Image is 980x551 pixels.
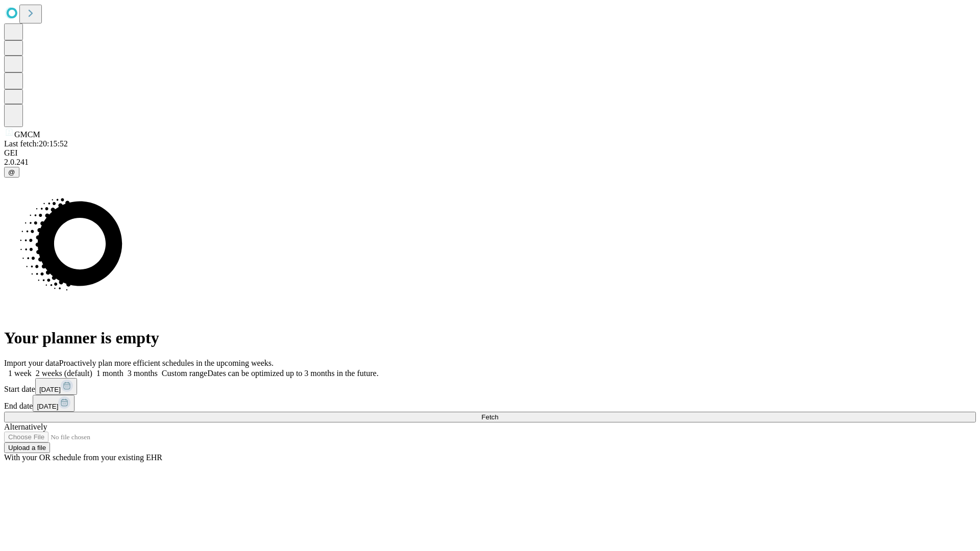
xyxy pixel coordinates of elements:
[8,369,32,378] span: 1 week
[33,395,75,412] button: [DATE]
[37,403,58,410] span: [DATE]
[207,369,378,378] span: Dates can be optimized up to 3 months in the future.
[4,359,59,367] span: Import your data
[96,369,124,378] span: 1 month
[128,369,158,378] span: 3 months
[4,378,976,395] div: Start date
[4,442,50,453] button: Upload a file
[162,369,207,378] span: Custom range
[4,167,19,178] button: @
[35,378,77,395] button: [DATE]
[4,158,976,167] div: 2.0.241
[4,395,976,412] div: End date
[14,130,40,139] span: GMCM
[39,386,61,393] span: [DATE]
[4,412,976,422] button: Fetch
[4,329,976,347] h1: Your planner is empty
[4,148,976,158] div: GEI
[481,413,498,421] span: Fetch
[4,453,162,462] span: With your OR schedule from your existing EHR
[4,139,68,148] span: Last fetch: 20:15:52
[4,422,47,431] span: Alternatively
[8,168,15,176] span: @
[59,359,274,367] span: Proactively plan more efficient schedules in the upcoming weeks.
[36,369,92,378] span: 2 weeks (default)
